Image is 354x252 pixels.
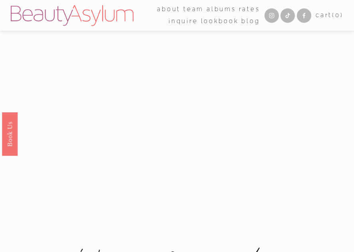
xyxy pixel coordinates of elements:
[280,8,295,23] a: TikTok
[265,8,279,23] a: Instagram
[201,16,239,28] a: Lookbook
[207,4,236,16] a: albums
[332,12,343,18] span: ( )
[157,4,181,15] span: about
[241,16,260,28] a: Blog
[11,5,133,26] img: Beauty Asylum | Bridal Hair &amp; Makeup Charlotte &amp; Atlanta
[183,4,204,15] span: team
[169,16,198,28] a: Inquire
[239,4,260,16] a: Rates
[297,8,311,23] a: Facebook
[2,112,18,155] a: Book Us
[183,4,204,16] a: folder dropdown
[157,4,181,16] a: folder dropdown
[316,10,343,21] a: 0 items in cart
[335,12,340,18] span: 0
